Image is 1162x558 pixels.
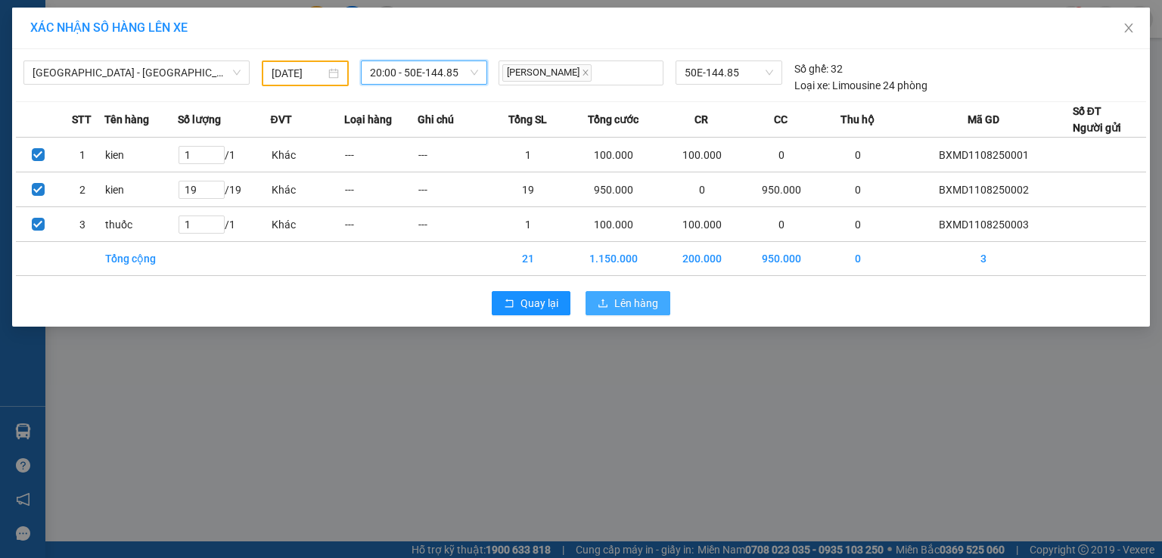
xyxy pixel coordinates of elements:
[894,242,1072,276] td: 3
[491,207,564,242] td: 1
[821,172,894,207] td: 0
[72,111,92,128] span: STT
[271,138,344,172] td: Khác
[774,111,788,128] span: CC
[588,111,638,128] span: Tổng cước
[344,138,418,172] td: ---
[60,172,104,207] td: 2
[741,207,821,242] td: 0
[271,172,344,207] td: Khác
[418,207,491,242] td: ---
[418,138,491,172] td: ---
[662,207,741,242] td: 100.000
[178,111,221,128] span: Số lượng
[821,242,894,276] td: 0
[30,20,188,35] span: XÁC NHẬN SỐ HÀNG LÊN XE
[491,242,564,276] td: 21
[794,77,927,94] div: Limousine 24 phòng
[271,111,292,128] span: ĐVT
[508,111,547,128] span: Tổng SL
[344,111,392,128] span: Loại hàng
[491,138,564,172] td: 1
[418,172,491,207] td: ---
[104,138,178,172] td: kien
[694,111,708,128] span: CR
[1123,22,1135,34] span: close
[33,61,241,84] span: Sài Gòn - Đắk Lắk (MĐ)
[894,172,1072,207] td: BXMD1108250002
[968,111,999,128] span: Mã GD
[662,242,741,276] td: 200.000
[178,207,271,242] td: / 1
[741,242,821,276] td: 950.000
[840,111,875,128] span: Thu hộ
[502,64,592,82] span: [PERSON_NAME]
[894,207,1072,242] td: BXMD1108250003
[272,65,325,82] input: 11/08/2025
[565,242,662,276] td: 1.150.000
[104,111,149,128] span: Tên hàng
[1108,8,1150,50] button: Close
[60,207,104,242] td: 3
[344,172,418,207] td: ---
[685,61,772,84] span: 50E-144.85
[794,60,828,77] span: Số ghế:
[178,138,271,172] td: / 1
[344,207,418,242] td: ---
[582,69,589,76] span: close
[178,172,271,207] td: / 19
[104,207,178,242] td: thuốc
[662,138,741,172] td: 100.000
[662,172,741,207] td: 0
[491,172,564,207] td: 19
[894,138,1072,172] td: BXMD1108250001
[271,207,344,242] td: Khác
[370,61,479,84] span: 20:00 - 50E-144.85
[492,291,570,315] button: rollbackQuay lại
[821,138,894,172] td: 0
[794,77,830,94] span: Loại xe:
[60,138,104,172] td: 1
[565,172,662,207] td: 950.000
[586,291,670,315] button: uploadLên hàng
[794,60,843,77] div: 32
[104,172,178,207] td: kien
[504,298,514,310] span: rollback
[821,207,894,242] td: 0
[1073,103,1121,136] div: Số ĐT Người gửi
[598,298,608,310] span: upload
[741,138,821,172] td: 0
[520,295,558,312] span: Quay lại
[614,295,658,312] span: Lên hàng
[741,172,821,207] td: 950.000
[418,111,454,128] span: Ghi chú
[565,207,662,242] td: 100.000
[104,242,178,276] td: Tổng cộng
[565,138,662,172] td: 100.000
